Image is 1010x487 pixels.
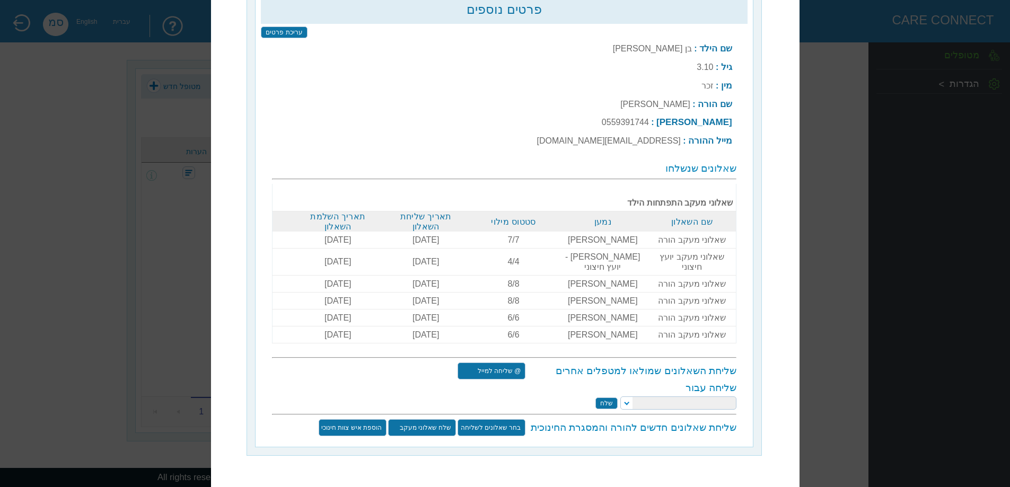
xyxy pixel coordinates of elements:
[261,26,307,38] input: עריכת פרטים
[683,136,686,145] b: :
[648,248,736,275] td: שאלוני מעקב יועץ חיצוני
[557,211,648,232] th: נמען
[272,382,736,394] h3: שליחה עבור
[470,248,557,275] td: 4/4
[458,419,525,436] input: בחר שאלונים לשליחה
[620,100,690,109] label: [PERSON_NAME]
[721,81,732,91] b: מין
[698,99,732,109] b: שם הורה
[651,118,654,127] b: :
[665,163,736,174] span: שאלונים שנשלחו
[648,211,736,232] th: שם השאלון
[382,275,470,292] td: [DATE]
[382,309,470,326] td: [DATE]
[648,309,736,326] td: שאלוני מעקב הורה
[294,309,382,326] td: [DATE]
[458,362,525,379] input: @ שליחה למייל
[602,118,649,127] label: 0559391744
[716,81,718,90] b: :
[470,309,557,326] td: 6/6
[266,2,742,17] h2: פרטים נוספים
[382,292,470,309] td: [DATE]
[470,326,557,343] td: 6/6
[557,275,648,292] td: [PERSON_NAME]
[294,248,382,275] td: [DATE]
[557,248,648,275] td: [PERSON_NAME] - יועץ חיצוני
[721,62,732,72] b: גיל
[699,43,732,54] b: שם הילד
[716,63,718,72] b: :
[557,326,648,343] td: [PERSON_NAME]
[297,187,732,208] b: שאלוני מעקב התפתחות הילד
[595,397,618,409] input: שלח
[694,44,697,53] b: :
[319,419,387,436] input: הוספת איש צוות חינוכי
[470,275,557,292] td: 8/8
[692,100,695,109] b: :
[701,81,713,90] label: זכר
[388,419,456,436] input: שלח שאלוני מעקב
[470,292,557,309] td: 8/8
[528,365,736,377] h3: שליחת השאלונים שמולאו למטפלים אחרים
[697,63,713,72] label: 3.10
[382,326,470,343] td: [DATE]
[294,232,382,249] td: [DATE]
[648,232,736,249] td: שאלוני מעקב הורה
[612,44,691,53] label: בן [PERSON_NAME]
[557,232,648,249] td: [PERSON_NAME]
[382,211,470,232] th: תאריך שליחת השאלון
[688,136,732,146] b: מייל ההורה
[557,292,648,309] td: [PERSON_NAME]
[470,211,557,232] th: סטטוס מילוי
[382,232,470,249] td: [DATE]
[294,326,382,343] td: [DATE]
[294,211,382,232] th: תאריך השלמת השאלון
[648,326,736,343] td: שאלוני מעקב הורה
[294,275,382,292] td: [DATE]
[557,309,648,326] td: [PERSON_NAME]
[537,136,680,145] label: [EMAIL_ADDRESS][DOMAIN_NAME]
[656,117,732,127] b: [PERSON_NAME]
[648,292,736,309] td: שאלוני מעקב הורה
[382,248,470,275] td: [DATE]
[294,292,382,309] td: [DATE]
[470,232,557,249] td: 7/7
[528,422,736,433] h3: שליחת שאלונים חדשים להורה והמסגרת החינוכית
[648,275,736,292] td: שאלוני מעקב הורה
